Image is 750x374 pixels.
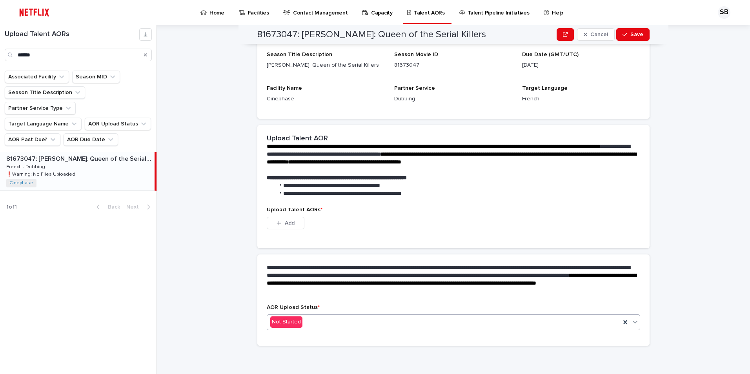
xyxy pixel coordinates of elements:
button: Season MID [72,71,120,83]
p: Cinephase [267,95,385,103]
a: Cinephase [9,180,33,186]
h2: Upload Talent AOR [267,134,328,143]
input: Search [5,49,152,61]
button: Associated Facility [5,71,69,83]
p: 81673047: [PERSON_NAME]: Queen of the Serial Killers [6,154,153,163]
button: AOR Past Due? [5,133,60,146]
div: SB [718,6,730,19]
button: Next [123,203,157,211]
span: Next [126,204,144,210]
button: Add [267,217,304,229]
p: ❗️Warning: No Files Uploaded [6,170,77,177]
span: Save [630,32,643,37]
button: Target Language Name [5,118,82,130]
p: [DATE] [522,61,640,69]
span: Season Title Description [267,52,332,57]
img: ifQbXi3ZQGMSEF7WDB7W [16,5,53,20]
span: Add [285,220,295,226]
button: Partner Service Type [5,102,76,114]
span: Facility Name [267,85,302,91]
button: Back [90,203,123,211]
h2: 81673047: [PERSON_NAME]: Queen of the Serial Killers [257,29,486,40]
span: Target Language [522,85,568,91]
button: Cancel [577,28,615,41]
button: Season Title Description [5,86,85,99]
button: AOR Due Date [64,133,118,146]
p: Dubbing [394,95,512,103]
p: French [522,95,640,103]
p: 81673047 [394,61,512,69]
span: Back [103,204,120,210]
div: Not Started [270,316,302,328]
span: Cancel [590,32,608,37]
span: Upload Talent AORs [267,207,322,212]
p: French - Dubbing [6,163,47,170]
button: Save [616,28,650,41]
span: Partner Service [394,85,435,91]
span: Due Date (GMT/UTC) [522,52,579,57]
button: AOR Upload Status [85,118,151,130]
span: Season Movie ID [394,52,438,57]
h1: Upload Talent AORs [5,30,139,39]
p: [PERSON_NAME]: Queen of the Serial Killers [267,61,385,69]
span: AOR Upload Status [267,305,320,310]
